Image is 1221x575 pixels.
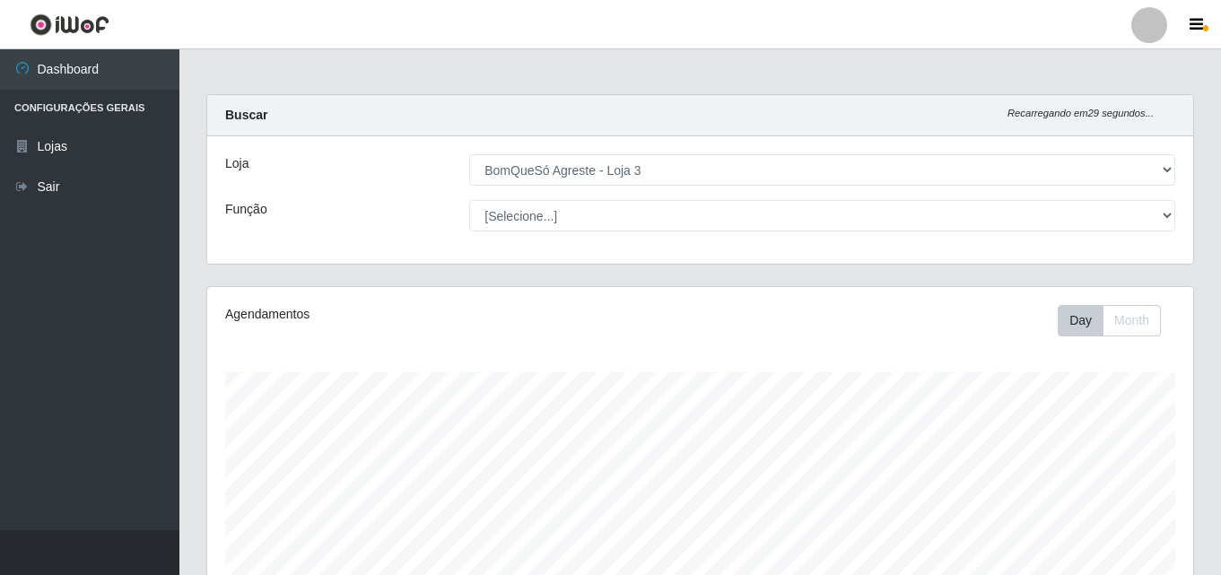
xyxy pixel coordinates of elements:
[1058,305,1161,336] div: First group
[225,108,267,122] strong: Buscar
[1103,305,1161,336] button: Month
[225,200,267,219] label: Função
[1058,305,1103,336] button: Day
[225,305,606,324] div: Agendamentos
[225,154,249,173] label: Loja
[1058,305,1175,336] div: Toolbar with button groups
[1007,108,1154,118] i: Recarregando em 29 segundos...
[30,13,109,36] img: CoreUI Logo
